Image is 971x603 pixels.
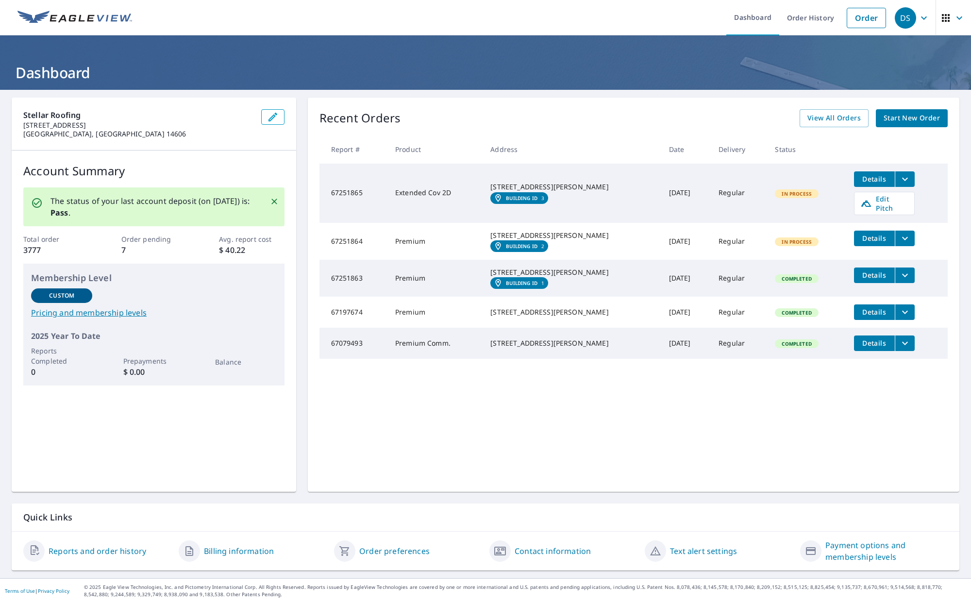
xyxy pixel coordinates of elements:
[5,588,69,594] p: |
[219,234,284,244] p: Avg. report cost
[860,174,889,184] span: Details
[38,587,69,594] a: Privacy Policy
[847,8,886,28] a: Order
[359,545,430,557] a: Order preferences
[490,307,653,317] div: [STREET_ADDRESS][PERSON_NAME]
[800,109,869,127] a: View All Orders
[895,7,916,29] div: DS
[776,238,818,245] span: In Process
[387,260,483,297] td: Premium
[121,244,186,256] p: 7
[23,511,948,523] p: Quick Links
[490,277,548,289] a: Building ID1
[711,297,767,328] td: Regular
[483,135,661,164] th: Address
[204,545,274,557] a: Billing information
[506,280,537,286] em: Building ID
[319,297,387,328] td: 67197674
[387,328,483,359] td: Premium Comm.
[50,207,68,218] b: Pass
[31,330,277,342] p: 2025 Year To Date
[31,366,92,378] p: 0
[895,335,915,351] button: filesDropdownBtn-67079493
[895,231,915,246] button: filesDropdownBtn-67251864
[854,171,895,187] button: detailsBtn-67251865
[711,164,767,223] td: Regular
[219,244,284,256] p: $ 40.22
[670,545,737,557] a: Text alert settings
[319,260,387,297] td: 67251863
[711,260,767,297] td: Regular
[860,338,889,348] span: Details
[884,112,940,124] span: Start New Order
[854,192,915,215] a: Edit Pitch
[387,164,483,223] td: Extended Cov 2D
[515,545,591,557] a: Contact information
[23,162,285,180] p: Account Summary
[711,135,767,164] th: Delivery
[895,171,915,187] button: filesDropdownBtn-67251865
[319,223,387,260] td: 67251864
[319,328,387,359] td: 67079493
[776,190,818,197] span: In Process
[49,291,74,300] p: Custom
[215,357,276,367] p: Balance
[854,231,895,246] button: detailsBtn-67251864
[895,268,915,283] button: filesDropdownBtn-67251863
[121,234,186,244] p: Order pending
[661,135,711,164] th: Date
[711,223,767,260] td: Regular
[807,112,861,124] span: View All Orders
[661,297,711,328] td: [DATE]
[23,121,253,130] p: [STREET_ADDRESS]
[876,109,948,127] a: Start New Order
[661,260,711,297] td: [DATE]
[387,223,483,260] td: Premium
[123,356,184,366] p: Prepayments
[84,584,966,598] p: © 2025 Eagle View Technologies, Inc. and Pictometry International Corp. All Rights Reserved. Repo...
[895,304,915,320] button: filesDropdownBtn-67197674
[711,328,767,359] td: Regular
[23,130,253,138] p: [GEOGRAPHIC_DATA], [GEOGRAPHIC_DATA] 14606
[776,309,817,316] span: Completed
[23,234,88,244] p: Total order
[23,244,88,256] p: 3777
[854,304,895,320] button: detailsBtn-67197674
[31,307,277,318] a: Pricing and membership levels
[387,135,483,164] th: Product
[319,164,387,223] td: 67251865
[319,109,401,127] p: Recent Orders
[319,135,387,164] th: Report #
[17,11,132,25] img: EV Logo
[490,192,548,204] a: Building ID3
[854,335,895,351] button: detailsBtn-67079493
[661,164,711,223] td: [DATE]
[490,231,653,240] div: [STREET_ADDRESS][PERSON_NAME]
[825,539,948,563] a: Payment options and membership levels
[661,328,711,359] td: [DATE]
[490,268,653,277] div: [STREET_ADDRESS][PERSON_NAME]
[506,195,537,201] em: Building ID
[860,234,889,243] span: Details
[860,194,908,213] span: Edit Pitch
[776,275,817,282] span: Completed
[268,195,281,208] button: Close
[12,63,959,83] h1: Dashboard
[5,587,35,594] a: Terms of Use
[31,346,92,366] p: Reports Completed
[661,223,711,260] td: [DATE]
[23,109,253,121] p: Stellar Roofing
[490,182,653,192] div: [STREET_ADDRESS][PERSON_NAME]
[50,195,258,218] p: The status of your last account deposit (on [DATE]) is: .
[776,340,817,347] span: Completed
[854,268,895,283] button: detailsBtn-67251863
[860,270,889,280] span: Details
[123,366,184,378] p: $ 0.00
[490,240,548,252] a: Building ID2
[49,545,146,557] a: Reports and order history
[860,307,889,317] span: Details
[767,135,846,164] th: Status
[506,243,537,249] em: Building ID
[490,338,653,348] div: [STREET_ADDRESS][PERSON_NAME]
[387,297,483,328] td: Premium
